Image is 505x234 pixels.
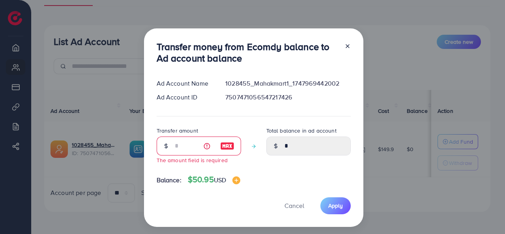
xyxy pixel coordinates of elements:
[150,93,219,102] div: Ad Account ID
[157,176,181,185] span: Balance:
[232,176,240,184] img: image
[328,202,343,210] span: Apply
[266,127,337,135] label: Total balance in ad account
[214,176,226,184] span: USD
[150,79,219,88] div: Ad Account Name
[157,41,338,64] h3: Transfer money from Ecomdy balance to Ad account balance
[157,156,228,164] small: The amount field is required
[219,93,357,102] div: 7507471056547217426
[320,197,351,214] button: Apply
[219,79,357,88] div: 1028455_Mahakmart1_1747969442002
[220,141,234,151] img: image
[275,197,314,214] button: Cancel
[157,127,198,135] label: Transfer amount
[471,198,499,228] iframe: Chat
[188,175,240,185] h4: $50.95
[284,201,304,210] span: Cancel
